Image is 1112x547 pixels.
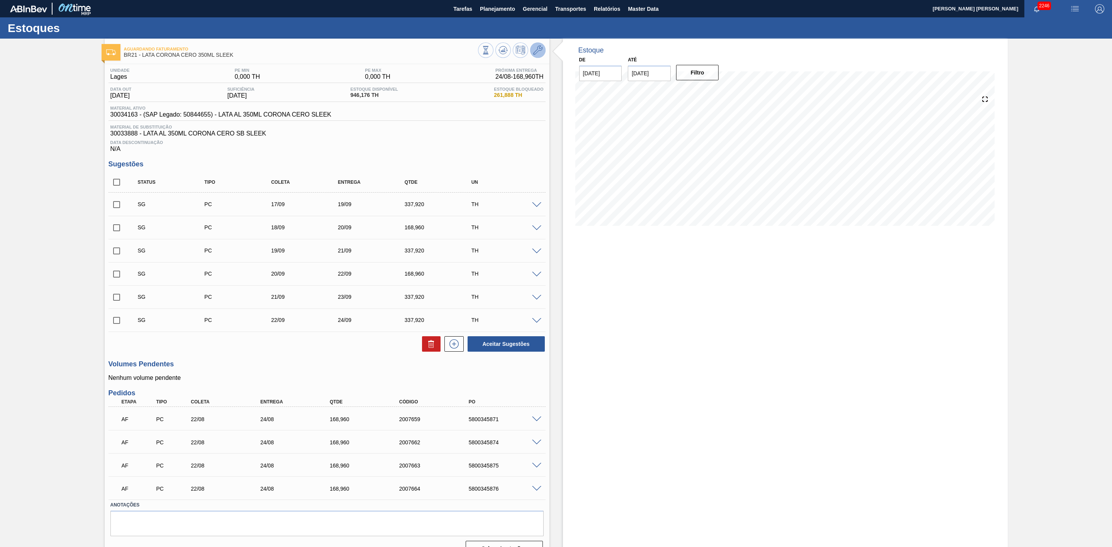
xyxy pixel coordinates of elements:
div: 24/08/2025 [258,462,338,469]
div: Sugestão Criada [136,224,212,230]
div: 22/08/2025 [189,439,269,445]
div: 168,960 [328,416,408,422]
div: 337,920 [403,201,479,207]
div: Tipo [154,399,192,405]
div: 2007664 [397,486,477,492]
span: 0,000 TH [235,73,260,80]
span: Aguardando Faturamento [124,47,478,51]
div: 24/09/2025 [336,317,412,323]
span: Gerencial [523,4,548,14]
input: dd/mm/yyyy [628,66,671,81]
input: dd/mm/yyyy [579,66,622,81]
div: Pedido de Compra [202,317,279,323]
div: 17/09/2025 [269,201,346,207]
span: Estoque Disponível [351,87,398,91]
div: 168,960 [328,439,408,445]
div: 24/08/2025 [258,439,338,445]
span: PE MIN [235,68,260,73]
span: Tarefas [453,4,472,14]
div: Sugestão Criada [136,294,212,300]
span: Data out [110,87,132,91]
span: 30033888 - LATA AL 350ML CORONA CERO SB SLEEK [110,130,544,137]
div: Excluir Sugestões [418,336,441,352]
div: Aguardando Faturamento [120,480,158,497]
div: TH [470,201,546,207]
div: 22/08/2025 [189,486,269,492]
div: 21/09/2025 [336,247,412,254]
div: 168,960 [403,224,479,230]
div: Aguardando Faturamento [120,411,158,428]
p: Nenhum volume pendente [108,374,546,381]
span: Unidade [110,68,130,73]
div: Sugestão Criada [136,271,212,277]
label: De [579,57,586,63]
label: Anotações [110,500,544,511]
div: 21/09/2025 [269,294,346,300]
div: 5800345876 [467,486,547,492]
div: Pedido de Compra [202,247,279,254]
div: 337,920 [403,317,479,323]
h1: Estoques [8,24,145,32]
span: BR21 - LATA CORONA CERO 350ML SLEEK [124,52,478,58]
div: Etapa [120,399,158,405]
img: userActions [1070,4,1080,14]
div: Qtde [328,399,408,405]
div: Pedido de Compra [202,201,279,207]
div: Entrega [258,399,338,405]
div: 22/08/2025 [189,462,269,469]
button: Aceitar Sugestões [468,336,545,352]
span: Suficiência [227,87,254,91]
span: 946,176 TH [351,92,398,98]
span: 0,000 TH [365,73,390,80]
span: 24/08 - 168,960 TH [495,73,544,80]
span: PE MAX [365,68,390,73]
span: 261,888 TH [494,92,543,98]
div: 23/09/2025 [336,294,412,300]
button: Programar Estoque [513,42,528,58]
div: Tipo [202,180,279,185]
span: Material de Substituição [110,125,544,129]
div: 168,960 [328,462,408,469]
span: [DATE] [227,92,254,99]
div: Qtde [403,180,479,185]
div: 20/09/2025 [336,224,412,230]
img: Ícone [106,49,116,55]
span: Estoque Bloqueado [494,87,543,91]
div: TH [470,294,546,300]
div: UN [470,180,546,185]
img: Logout [1095,4,1104,14]
div: 2007659 [397,416,477,422]
div: 2007663 [397,462,477,469]
span: Data Descontinuação [110,140,544,145]
div: Pedido de Compra [154,439,192,445]
div: Pedido de Compra [202,271,279,277]
div: Sugestão Criada [136,201,212,207]
h3: Sugestões [108,160,546,168]
div: 5800345871 [467,416,547,422]
button: Notificações [1024,3,1049,14]
div: TH [470,247,546,254]
div: Código [397,399,477,405]
div: Pedido de Compra [154,486,192,492]
p: AF [122,439,156,445]
div: TH [470,271,546,277]
div: 22/08/2025 [189,416,269,422]
div: Coleta [269,180,346,185]
h3: Pedidos [108,389,546,397]
div: Coleta [189,399,269,405]
div: 168,960 [403,271,479,277]
div: Pedido de Compra [202,294,279,300]
div: N/A [108,137,546,152]
button: Ir ao Master Data / Geral [530,42,546,58]
button: Visão Geral dos Estoques [478,42,493,58]
span: Transportes [555,4,586,14]
div: TH [470,317,546,323]
div: 168,960 [328,486,408,492]
div: 5800345874 [467,439,547,445]
div: Aguardando Faturamento [120,457,158,474]
div: Nova sugestão [441,336,464,352]
div: 337,920 [403,294,479,300]
div: Pedido de Compra [202,224,279,230]
span: Próxima Entrega [495,68,544,73]
button: Atualizar Gráfico [495,42,511,58]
